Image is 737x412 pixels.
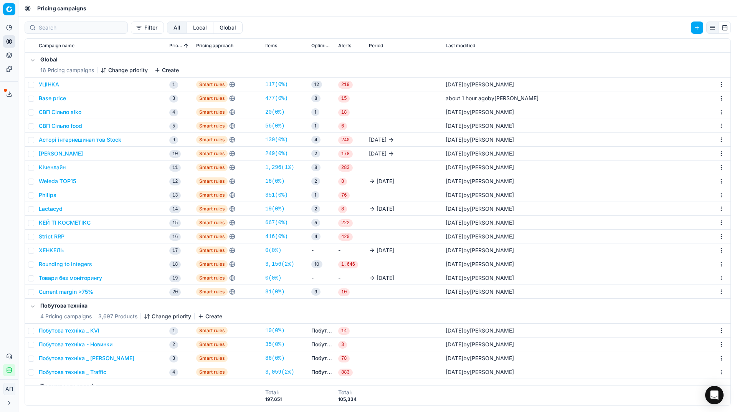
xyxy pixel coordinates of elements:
span: 1 [311,122,319,130]
div: by [PERSON_NAME] [446,136,514,144]
span: 10 [338,288,350,296]
a: 416(0%) [265,233,288,240]
div: 197,651 [265,396,282,402]
span: [DATE] [446,122,463,129]
span: 11 [169,164,181,172]
div: by [PERSON_NAME] [446,164,514,171]
span: Optimization groups [311,43,332,49]
span: [DATE] [446,178,463,184]
div: by [PERSON_NAME] [446,274,514,282]
span: [DATE] [446,192,463,198]
td: - [308,243,335,257]
span: [DATE] [377,247,394,254]
div: by [PERSON_NAME] [446,108,514,116]
span: 5 [311,219,320,227]
span: 8 [311,164,321,171]
button: Rounding to integers [39,260,92,268]
a: 16(0%) [265,177,284,185]
span: Smart rules [196,368,228,376]
span: 18 [338,109,350,116]
a: 0(0%) [265,274,281,282]
span: Smart rules [196,136,228,144]
a: 20(0%) [265,108,284,116]
span: Smart rules [196,164,228,171]
span: 20 [169,288,181,296]
span: Smart rules [196,219,228,227]
span: [DATE] [446,369,463,375]
span: 12 [169,178,181,185]
span: 5 [169,122,178,130]
span: Period [369,43,383,49]
span: 4 [311,136,321,144]
button: Philips [39,191,56,199]
span: [DATE] [446,109,463,115]
span: 3 [169,95,178,103]
a: 56(0%) [265,122,284,130]
span: Smart rules [196,177,228,185]
span: 8 [311,94,321,102]
span: Smart rules [196,94,228,102]
span: 13 [169,192,181,199]
a: Побутова техніка [311,368,332,376]
span: Smart rules [196,150,228,157]
span: 1 [169,327,178,335]
span: 19 [169,275,181,282]
button: Create [198,313,222,320]
a: 35(0%) [265,341,284,348]
span: Smart rules [196,205,228,213]
nav: breadcrumb [37,5,86,12]
span: Smart rules [196,191,228,199]
span: 240 [338,136,353,144]
span: 14 [169,205,181,213]
button: Товари без моніторингу [39,274,102,282]
button: local [187,22,213,34]
span: [DATE] [446,219,463,226]
span: 3,697 Products [98,313,137,320]
button: Побутова техніка _ Traffic [39,368,106,376]
span: 222 [338,219,353,227]
span: 78 [338,355,350,362]
a: 19(0%) [265,205,284,213]
span: Smart rules [196,233,228,240]
span: 1,646 [338,261,358,268]
a: 477(0%) [265,94,288,102]
span: Smart rules [196,247,228,254]
span: 3 [338,341,347,349]
div: by [PERSON_NAME] [446,219,514,227]
div: by [PERSON_NAME] [446,205,514,213]
span: АП [3,383,15,395]
span: Smart rules [196,327,228,334]
span: Smart rules [196,288,228,296]
input: Search [39,24,123,31]
span: 219 [338,81,353,89]
span: 15 [338,95,350,103]
span: [DATE] [446,275,463,281]
button: СВП Сільпо food [39,122,82,130]
button: global [213,22,243,34]
a: 10(0%) [265,327,284,334]
button: Current margin >75% [39,288,93,296]
span: 4 [311,233,321,240]
span: 1 [311,191,319,199]
div: 105,334 [338,396,357,402]
span: 420 [338,233,353,241]
span: [DATE] [377,274,394,282]
div: by [PERSON_NAME] [446,150,514,157]
span: Smart rules [196,341,228,348]
span: 8 [338,205,347,213]
span: about 1 hour ago [446,95,488,101]
span: Campaign name [39,43,74,49]
span: 4 [169,109,178,116]
span: 76 [338,192,350,199]
span: 2 [311,150,320,157]
button: АП [3,383,15,395]
span: Smart rules [196,108,228,116]
span: 1 [169,81,178,89]
div: by [PERSON_NAME] [446,288,514,296]
span: 1 [311,108,319,116]
a: Побутова техніка [311,354,332,362]
span: [DATE] [446,261,463,267]
span: Items [265,43,277,49]
span: 2 [311,205,320,213]
span: [DATE] [446,205,463,212]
